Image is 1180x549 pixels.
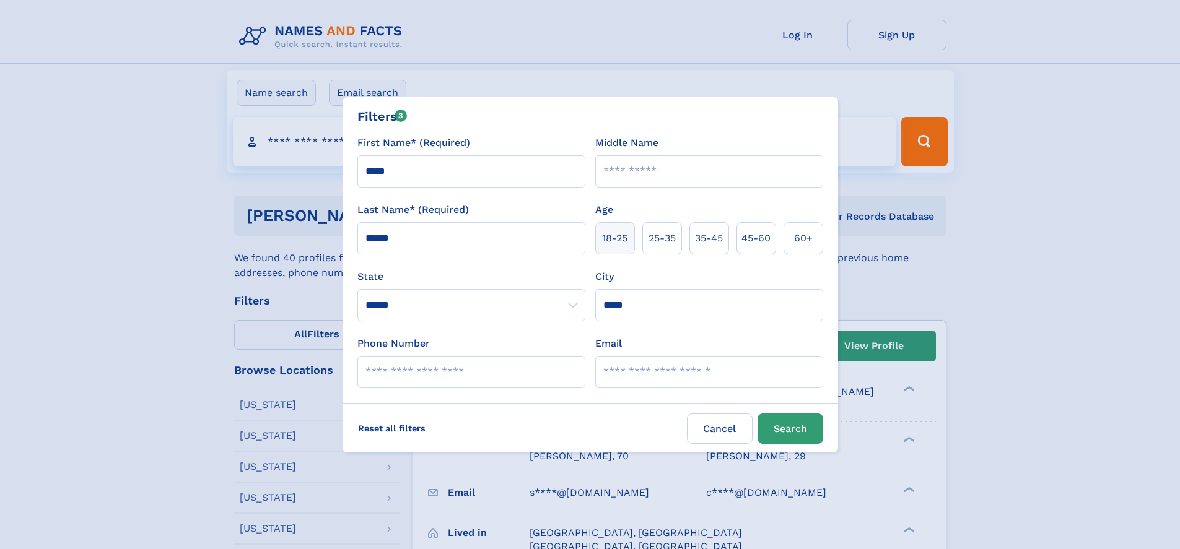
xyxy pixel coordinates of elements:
label: City [595,269,614,284]
label: Last Name* (Required) [357,202,469,217]
span: 60+ [794,231,813,246]
span: 45‑60 [741,231,771,246]
span: 35‑45 [695,231,723,246]
label: Middle Name [595,136,658,150]
label: Reset all filters [350,413,434,443]
button: Search [758,413,823,444]
label: State [357,269,585,284]
span: 25‑35 [649,231,676,246]
span: 18‑25 [602,231,627,246]
label: Age [595,202,613,217]
label: Email [595,336,622,351]
div: Filters [357,107,408,126]
label: Phone Number [357,336,430,351]
label: Cancel [687,413,753,444]
label: First Name* (Required) [357,136,470,150]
